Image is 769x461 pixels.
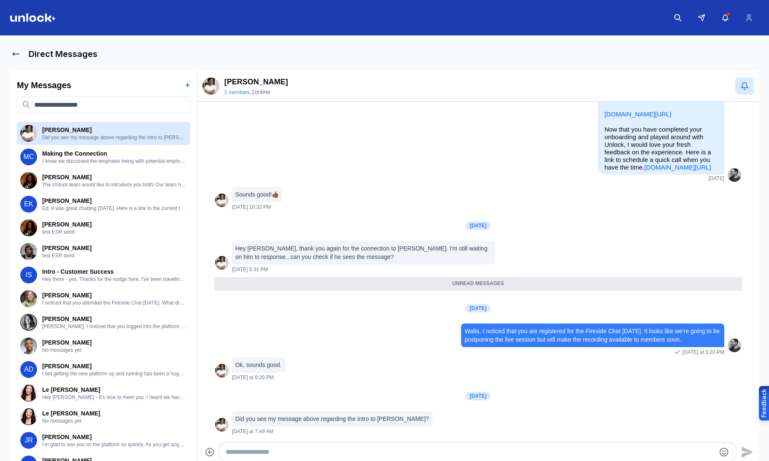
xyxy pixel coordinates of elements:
p: [PERSON_NAME] [42,433,187,441]
h1: Direct Messages [29,48,97,60]
p: Ed, It was great chatting [DATE]. Here is a link to the current tutorial videos that we have avai... [42,205,187,212]
p: Hey [PERSON_NAME], thank you again for the connection to [PERSON_NAME]. I'm still waiting on him ... [235,244,492,261]
span: [DATE] at 7:49 AM [232,428,273,435]
img: User avatar [215,194,229,207]
button: 2 members [224,89,250,96]
img: User avatar [20,125,37,142]
div: Feedback [760,389,768,418]
p: Sounds good! [235,190,279,199]
span: [DATE] at 6:20 PM [232,374,274,381]
p: No messages yet [42,347,187,353]
img: User avatar [215,418,229,431]
p: Did you see my message above regarding the intro to [PERSON_NAME]? [235,415,429,423]
p: Making the Connection [42,149,187,158]
img: User avatar [20,314,37,331]
button: + [185,79,190,91]
p: I noticed that you attended the Fireside Chat [DATE]. What did you think of the panel? [42,299,187,306]
time: 2025-08-13T13:48:16.728Z [708,175,724,182]
p: [PERSON_NAME] [42,197,187,205]
p: Hey there - yes. Thanks for the nudge here. I've been traveling and in the throes of buying a hom... [42,276,187,283]
a: [DOMAIN_NAME][URL] [604,111,671,118]
img: User avatar [20,337,37,354]
p: [PERSON_NAME] [42,315,187,323]
div: [DATE] [465,221,491,230]
img: User avatar [20,408,37,425]
div: [DATE] [465,304,491,313]
p: [PERSON_NAME] [42,173,187,181]
span: EK [20,196,37,213]
h2: My Messages [17,79,71,91]
p: Walla, I noticed that you are registered for the Fireside Chat [DATE]. It looks like we're going ... [464,327,721,344]
span: 👍🏾 [272,191,279,198]
span: JR [20,432,37,449]
p: [PERSON_NAME] [42,362,187,370]
p: I'm glad to see you on the platform so quickly. As you get acquainted with the setup, the first t... [42,441,187,448]
p: Hey [PERSON_NAME] - It's nice to meet you. I heard we have a lot in common. Here's my scheduling ... [42,394,187,401]
p: [PERSON_NAME] [42,220,187,229]
span: [DATE] 5:31 PM [232,266,268,273]
span: MC [20,148,37,165]
p: [PERSON_NAME], I noticed that you logged into the platform [DATE]. I would love the opportunity t... [42,323,187,330]
a: [DOMAIN_NAME][URL] [644,164,711,171]
img: User avatar [20,219,37,236]
div: [DATE] [465,392,491,400]
img: User avatar [215,256,229,270]
img: User avatar [20,290,37,307]
span: [DATE] 10:32 PM [232,204,271,210]
p: [PERSON_NAME] [224,76,288,88]
img: User avatar [20,243,37,260]
div: , 1 online [224,88,288,96]
p: [PERSON_NAME] [42,244,187,252]
p: I bet getting the new platform up and running has been a huge undertaking. Hopefully, it helps yo... [42,370,187,377]
p: Le [PERSON_NAME] [42,409,187,418]
p: The Unlock team would like to introduce you both! Our team has identified you two as valuable peo... [42,181,187,188]
div: Unread messages [214,277,742,291]
p: [PERSON_NAME] [42,338,187,347]
img: User avatar [20,385,37,402]
p: Did you see my message above regarding the intro to [PERSON_NAME]? [42,134,187,141]
img: User avatar [728,339,741,352]
span: [DATE] at 5:20 PM [683,349,724,356]
span: AD [20,361,37,378]
p: [PERSON_NAME] [42,291,187,299]
img: User avatar [728,168,741,182]
img: Walla-Kelbpics-2020.jpg [202,78,219,94]
button: Emoji picker [719,447,729,457]
textarea: Type your message [226,447,715,457]
p: I know we discussed the emphasis being with potential employers, but I would consider [PERSON_NAM... [42,158,187,164]
span: IS [20,267,37,283]
img: Logo [10,13,56,22]
p: No messages yet [42,418,187,424]
p: test ESR send [42,229,187,235]
img: User avatar [20,172,37,189]
img: User avatar [215,364,229,377]
button: Provide feedback [759,386,769,421]
p: [PERSON_NAME] [42,126,187,134]
p: Ok, sounds good. [235,361,282,369]
p: Le [PERSON_NAME] [42,386,187,394]
p: Intro - Customer Success [42,267,187,276]
p: Now that you have completed your onboarding and played around with Unlock, I would love your fres... [604,126,718,171]
p: test ESR send [42,252,187,259]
